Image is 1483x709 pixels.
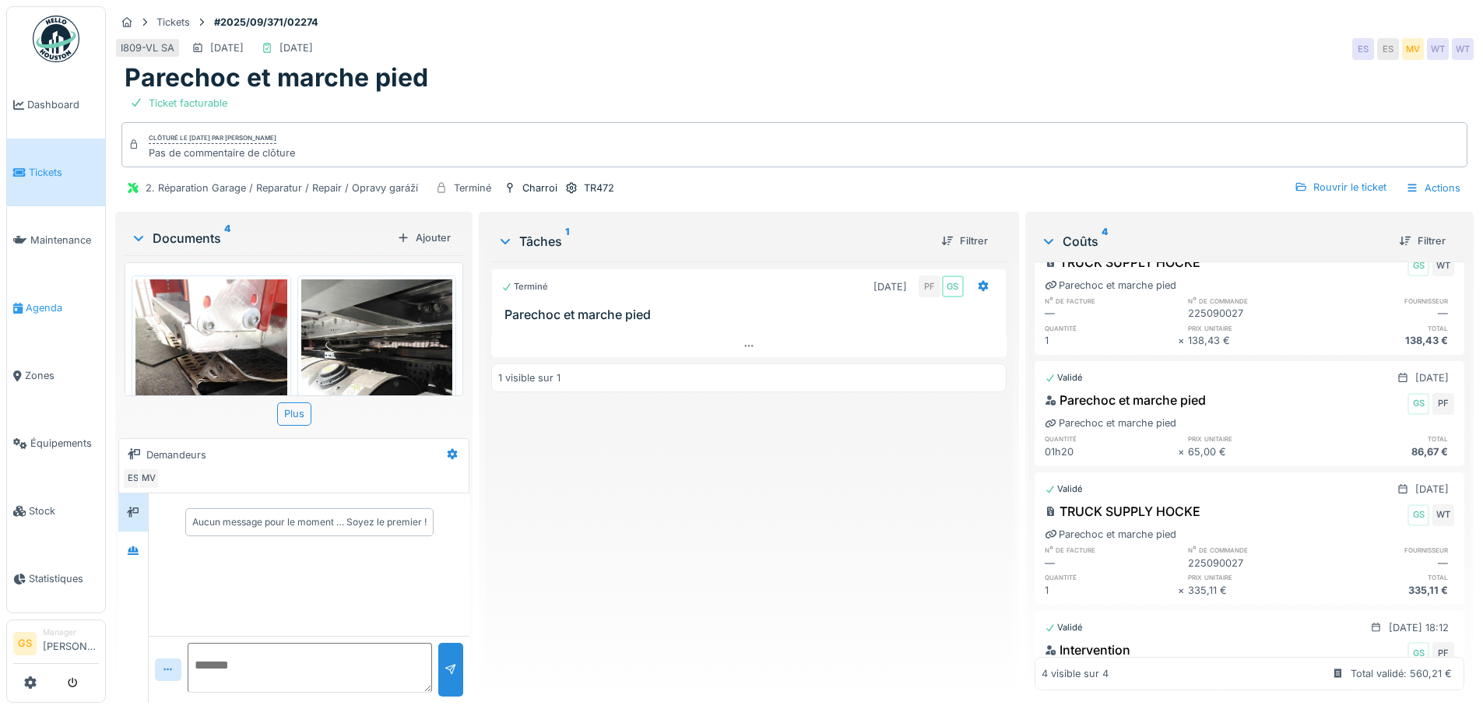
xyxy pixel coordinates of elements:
a: Agenda [7,274,105,342]
a: Statistiques [7,545,105,612]
div: GS [1407,504,1429,526]
div: [DATE] [1415,370,1449,385]
div: 86,67 € [1321,444,1454,459]
a: Zones [7,342,105,409]
div: 335,11 € [1188,583,1321,598]
div: Parechoc et marche pied [1045,416,1176,430]
h6: total [1321,323,1454,333]
span: Statistiques [29,571,99,586]
h6: quantité [1045,572,1178,582]
div: TR472 [584,181,614,195]
div: Documents [131,229,391,247]
div: 1 [1045,583,1178,598]
div: Demandeurs [146,448,206,462]
div: — [1045,556,1178,570]
div: GS [942,276,964,297]
img: Badge_color-CXgf-gQk.svg [33,16,79,62]
div: Parechoc et marche pied [1045,527,1176,542]
div: — [1045,306,1178,321]
div: Validé [1045,483,1083,496]
div: Terminé [501,280,548,293]
div: [DATE] [1415,482,1449,497]
span: Dashboard [27,97,99,112]
div: WT [1452,38,1474,60]
div: TRUCK SUPPLY HOCKE [1045,502,1200,521]
h6: n° de commande [1188,545,1321,555]
div: 138,43 € [1188,333,1321,348]
div: Parechoc et marche pied [1045,391,1206,409]
div: Actions [1399,177,1467,199]
a: Maintenance [7,206,105,274]
div: Pas de commentaire de clôture [149,146,295,160]
div: [DATE] [873,279,907,294]
div: 4 visible sur 4 [1042,666,1109,681]
a: GS Manager[PERSON_NAME] [13,627,99,664]
div: 1 visible sur 1 [498,370,561,385]
h1: Parechoc et marche pied [125,63,428,93]
div: × [1178,333,1188,348]
div: [DATE] 18:12 [1389,620,1449,635]
div: GS [1407,393,1429,415]
div: Filtrer [935,230,994,251]
div: Intervention [1045,641,1130,659]
div: Plus [277,402,311,425]
div: PF [1432,393,1454,415]
div: Validé [1045,371,1083,384]
li: GS [13,632,37,655]
div: × [1178,444,1188,459]
span: Tickets [29,165,99,180]
a: Stock [7,477,105,545]
a: Dashboard [7,71,105,139]
h6: prix unitaire [1188,433,1321,444]
div: 01h20 [1045,444,1178,459]
div: Manager [43,627,99,638]
div: ES [1377,38,1399,60]
a: Tickets [7,139,105,206]
span: Stock [29,504,99,518]
span: Zones [25,368,99,383]
div: TRUCK SUPPLY HOCKE [1045,253,1200,272]
div: Filtrer [1393,230,1452,251]
div: Tickets [156,15,190,30]
h3: Parechoc et marche pied [504,307,999,322]
div: × [1178,583,1188,598]
h6: n° de facture [1045,296,1178,306]
div: MV [138,468,160,490]
a: Équipements [7,409,105,477]
div: [DATE] [279,40,313,55]
div: — [1321,556,1454,570]
strong: #2025/09/371/02274 [208,15,325,30]
div: WT [1427,38,1449,60]
sup: 4 [1102,232,1108,251]
div: Total validé: 560,21 € [1351,666,1452,681]
sup: 1 [565,232,569,251]
h6: fournisseur [1321,545,1454,555]
div: GS [1407,642,1429,664]
div: ES [1352,38,1374,60]
h6: prix unitaire [1188,323,1321,333]
div: 138,43 € [1321,333,1454,348]
div: Terminé [454,181,491,195]
div: 1 [1045,333,1178,348]
div: I809-VL SA [121,40,174,55]
li: [PERSON_NAME] [43,627,99,660]
div: Ajouter [391,227,457,248]
h6: prix unitaire [1188,572,1321,582]
div: Ticket facturable [149,96,227,111]
h6: quantité [1045,323,1178,333]
div: Parechoc et marche pied [1045,278,1176,293]
div: Coûts [1041,232,1386,251]
span: Maintenance [30,233,99,247]
h6: n° de facture [1045,545,1178,555]
div: Validé [1045,621,1083,634]
div: 335,11 € [1321,583,1454,598]
span: Équipements [30,436,99,451]
h6: total [1321,433,1454,444]
div: PF [919,276,940,297]
div: ES [122,468,144,490]
div: WT [1432,504,1454,526]
div: Charroi [522,181,557,195]
div: Tâches [497,232,928,251]
div: [DATE] [210,40,244,55]
span: Agenda [26,300,99,315]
